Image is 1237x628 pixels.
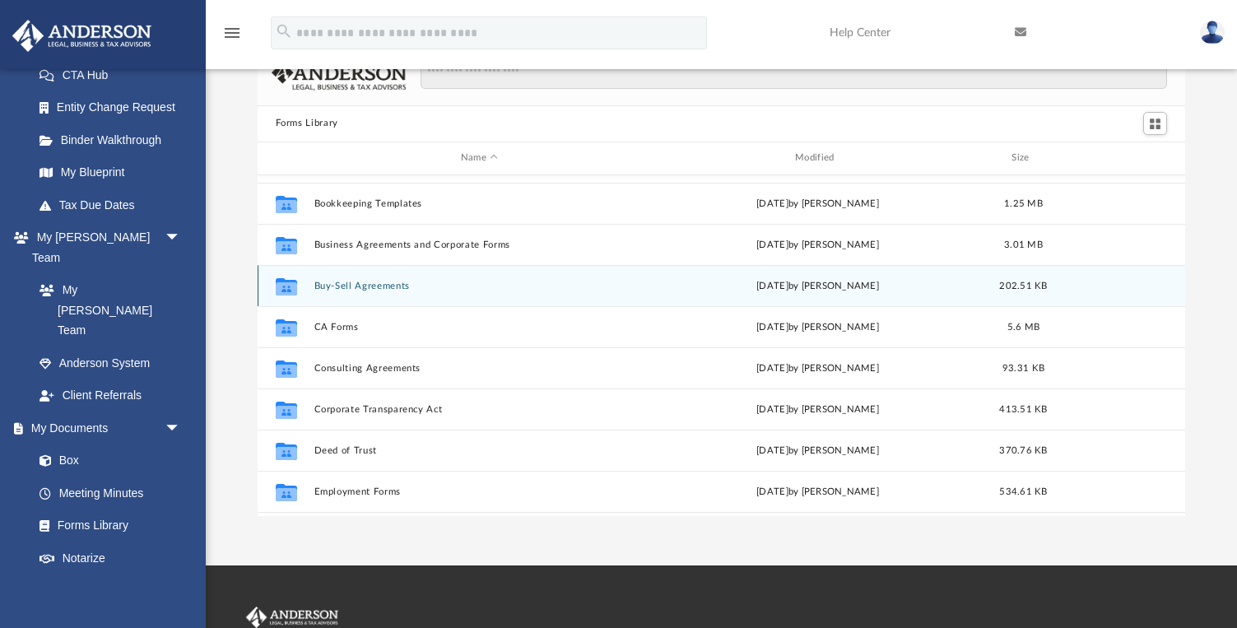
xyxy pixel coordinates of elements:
input: Search files and folders [421,58,1167,89]
div: [DATE] by [PERSON_NAME] [652,237,983,252]
span: 370.76 KB [999,445,1047,454]
div: Modified [652,151,984,165]
img: Anderson Advisors Platinum Portal [7,20,156,52]
span: 93.31 KB [1002,363,1044,372]
div: grid [258,175,1186,517]
img: User Pic [1200,21,1225,44]
button: Business Agreements and Corporate Forms [314,240,644,250]
a: Client Referrals [23,379,198,412]
div: Name [313,151,644,165]
span: arrow_drop_down [165,412,198,445]
div: id [264,151,305,165]
a: Box [23,444,189,477]
i: menu [222,23,242,43]
a: CTA Hub [23,58,206,91]
button: Consulting Agreements [314,363,644,374]
button: Forms Library [276,116,338,131]
div: [DATE] by [PERSON_NAME] [652,402,983,416]
a: My [PERSON_NAME] Teamarrow_drop_down [12,221,198,274]
button: Bookkeeping Templates [314,198,644,209]
a: Forms Library [23,509,189,542]
button: Buy-Sell Agreements [314,281,644,291]
button: Deed of Trust [314,445,644,456]
span: 1.25 MB [1004,198,1043,207]
div: [DATE] by [PERSON_NAME] [652,196,983,211]
a: Notarize [23,542,198,575]
a: Meeting Minutes [23,477,198,509]
a: Entity Change Request [23,91,206,124]
a: menu [222,31,242,43]
div: [DATE] by [PERSON_NAME] [652,278,983,293]
button: CA Forms [314,322,644,333]
div: [DATE] by [PERSON_NAME] [652,319,983,334]
span: 413.51 KB [999,404,1047,413]
span: arrow_drop_down [165,221,198,255]
span: 5.6 MB [1007,322,1039,331]
img: Anderson Advisors Platinum Portal [243,607,342,628]
a: Anderson System [23,347,198,379]
div: [DATE] by [PERSON_NAME] [652,361,983,375]
a: My [PERSON_NAME] Team [23,274,189,347]
a: Binder Walkthrough [23,123,206,156]
div: id [1063,151,1179,165]
button: Corporate Transparency Act [314,404,644,415]
a: My Documentsarrow_drop_down [12,412,198,444]
span: 202.51 KB [999,281,1047,290]
button: Employment Forms [314,486,644,497]
div: [DATE] by [PERSON_NAME] [652,443,983,458]
i: search [275,22,293,40]
span: 534.61 KB [999,486,1047,495]
div: [DATE] by [PERSON_NAME] [652,484,983,499]
a: Tax Due Dates [23,188,206,221]
span: 3.01 MB [1004,240,1043,249]
div: Size [990,151,1056,165]
a: My Blueprint [23,156,198,189]
button: Switch to Grid View [1143,112,1168,135]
